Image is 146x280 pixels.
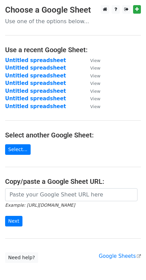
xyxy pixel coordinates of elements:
[83,103,100,109] a: View
[5,144,31,155] a: Select...
[5,18,141,25] p: Use one of the options below...
[83,73,100,79] a: View
[5,5,141,15] h3: Choose a Google Sheet
[5,80,66,86] a: Untitled spreadsheet
[5,216,22,226] input: Next
[90,65,100,71] small: View
[83,65,100,71] a: View
[83,57,100,63] a: View
[5,188,137,201] input: Paste your Google Sheet URL here
[83,80,100,86] a: View
[90,58,100,63] small: View
[90,96,100,101] small: View
[90,73,100,78] small: View
[5,65,66,71] a: Untitled spreadsheet
[99,253,141,259] a: Google Sheets
[5,203,75,208] small: Example: [URL][DOMAIN_NAME]
[90,104,100,109] small: View
[83,88,100,94] a: View
[5,46,141,54] h4: Use a recent Google Sheet:
[5,95,66,102] a: Untitled spreadsheet
[90,81,100,86] small: View
[5,73,66,79] a: Untitled spreadsheet
[5,103,66,109] a: Untitled spreadsheet
[5,177,141,186] h4: Copy/paste a Google Sheet URL:
[90,89,100,94] small: View
[83,95,100,102] a: View
[5,88,66,94] a: Untitled spreadsheet
[5,131,141,139] h4: Select another Google Sheet:
[5,252,38,263] a: Need help?
[5,57,66,63] a: Untitled spreadsheet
